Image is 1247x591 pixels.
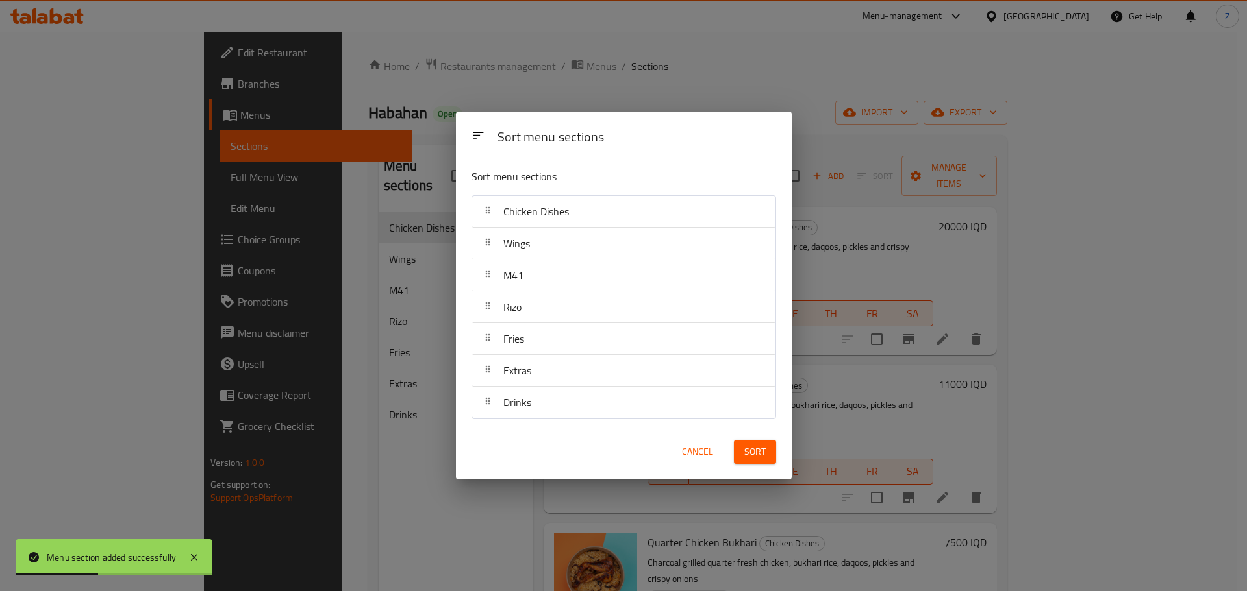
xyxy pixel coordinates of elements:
span: Extras [503,361,531,380]
p: Sort menu sections [472,169,713,185]
span: Sort [744,444,766,460]
span: Wings [503,234,530,253]
div: Chicken Dishes [472,196,775,228]
span: Rizo [503,297,522,317]
div: Wings [472,228,775,259]
span: Drinks [503,392,531,412]
div: Drinks [472,387,775,418]
button: Cancel [677,440,718,464]
span: M41 [503,265,523,285]
div: Extras [472,355,775,387]
div: Menu section added successfully [47,550,176,564]
div: Rizo [472,291,775,323]
button: Sort [734,440,776,464]
span: Fries [503,329,524,348]
span: Cancel [682,444,713,460]
span: Chicken Dishes [503,202,569,221]
div: Sort menu sections [492,123,781,152]
div: M41 [472,259,775,291]
div: Fries [472,323,775,355]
